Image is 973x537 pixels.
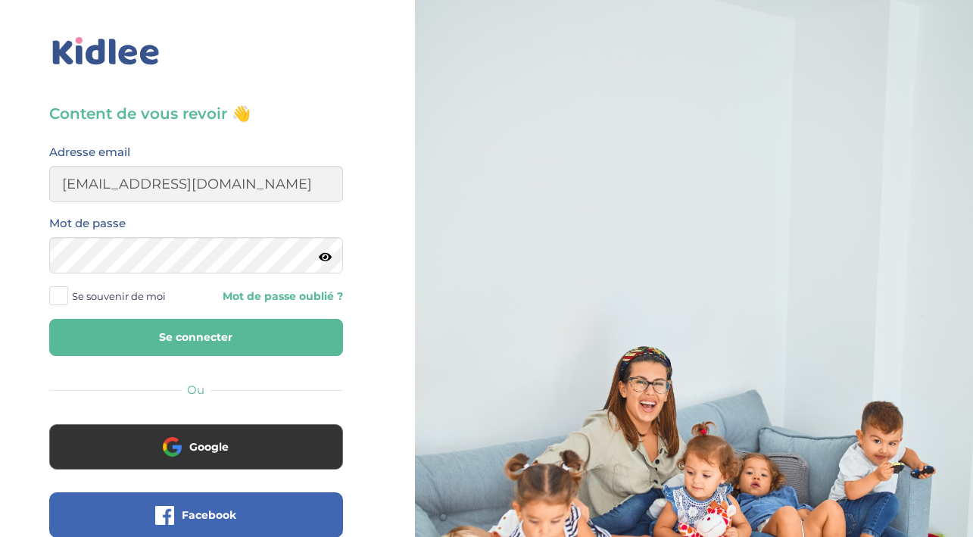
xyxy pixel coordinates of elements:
[49,166,343,202] input: Email
[49,214,126,233] label: Mot de passe
[155,506,174,525] img: facebook.png
[49,424,343,470] button: Google
[163,437,182,456] img: google.png
[207,289,343,304] a: Mot de passe oublié ?
[182,507,236,523] span: Facebook
[49,103,343,124] h3: Content de vous revoir 👋
[49,319,343,356] button: Se connecter
[49,142,130,162] label: Adresse email
[187,382,204,397] span: Ou
[189,439,229,454] span: Google
[49,450,343,464] a: Google
[72,286,166,306] span: Se souvenir de moi
[49,34,163,69] img: logo_kidlee_bleu
[49,518,343,532] a: Facebook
